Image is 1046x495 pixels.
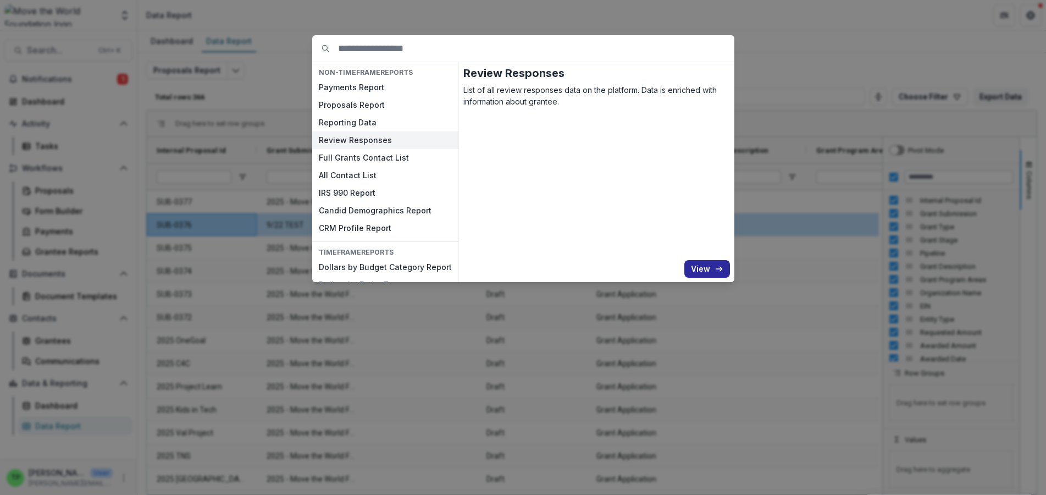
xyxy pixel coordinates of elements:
button: Review Responses [312,131,458,149]
h4: NON-TIMEFRAME Reports [312,67,458,79]
button: Dollars by Budget Category Report [312,259,458,277]
h4: TIMEFRAME Reports [312,246,458,258]
button: View [684,260,730,278]
button: Proposals Report [312,96,458,114]
h2: Review Responses [463,67,730,80]
p: List of all review responses data on the platform. Data is enriched with information about grantee. [463,84,730,107]
button: CRM Profile Report [312,219,458,237]
button: Full Grants Contact List [312,149,458,167]
button: Payments Report [312,79,458,96]
button: Candid Demographics Report [312,202,458,219]
button: Reporting Data [312,114,458,131]
button: All Contact List [312,167,458,184]
button: IRS 990 Report [312,184,458,202]
button: Dollars by Entity Tags [312,277,458,294]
